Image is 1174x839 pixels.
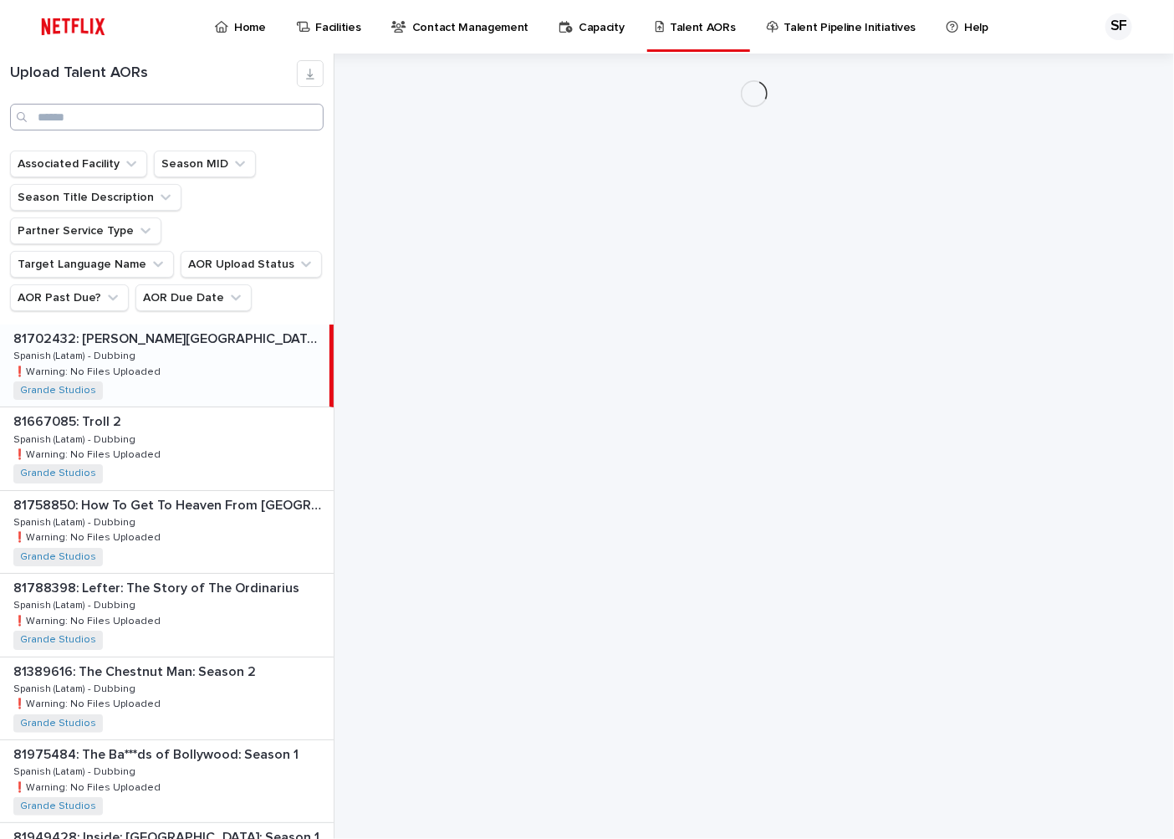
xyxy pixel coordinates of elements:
[13,328,326,347] p: 81702432: [PERSON_NAME][GEOGRAPHIC_DATA] Trip
[13,695,164,710] p: ❗️Warning: No Files Uploaded
[13,612,164,627] p: ❗️Warning: No Files Uploaded
[13,431,139,446] p: Spanish (Latam) - Dubbing
[1105,13,1132,40] div: SF
[20,385,96,396] a: Grande Studios
[10,64,297,83] h1: Upload Talent AORs
[10,284,129,311] button: AOR Past Due?
[135,284,252,311] button: AOR Due Date
[13,763,139,778] p: Spanish (Latam) - Dubbing
[13,577,303,596] p: 81788398: Lefter: The Story of The Ordinarius
[13,494,330,514] p: 81758850: How To Get To Heaven From Belfast: Season 1
[33,10,113,43] img: ifQbXi3ZQGMSEF7WDB7W
[13,514,139,529] p: Spanish (Latam) - Dubbing
[13,446,164,461] p: ❗️Warning: No Files Uploaded
[10,184,181,211] button: Season Title Description
[181,251,322,278] button: AOR Upload Status
[20,551,96,563] a: Grande Studios
[13,680,139,695] p: Spanish (Latam) - Dubbing
[13,744,302,763] p: 81975484: The Ba***ds of Bollywood: Season 1
[10,104,324,130] input: Search
[20,718,96,729] a: Grande Studios
[13,529,164,544] p: ❗️Warning: No Files Uploaded
[20,634,96,646] a: Grande Studios
[13,779,164,794] p: ❗️Warning: No Files Uploaded
[13,347,139,362] p: Spanish (Latam) - Dubbing
[13,661,259,680] p: 81389616: The Chestnut Man: Season 2
[10,217,161,244] button: Partner Service Type
[20,468,96,479] a: Grande Studios
[154,151,256,177] button: Season MID
[13,363,164,378] p: ❗️Warning: No Files Uploaded
[13,411,125,430] p: 81667085: Troll 2
[13,596,139,611] p: Spanish (Latam) - Dubbing
[10,151,147,177] button: Associated Facility
[20,801,96,812] a: Grande Studios
[10,251,174,278] button: Target Language Name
